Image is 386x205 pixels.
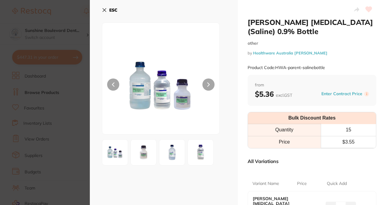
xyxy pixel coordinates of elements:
th: Quantity [248,124,321,136]
small: other [248,41,376,46]
img: Xy5wbmc [190,141,212,163]
small: Product Code: HWA-parent-salinebottle [248,65,325,70]
b: $5.36 [255,89,292,99]
b: ESC [109,7,117,13]
th: 15 [321,124,376,136]
small: by [248,51,376,55]
img: Xy5wbmc [133,141,154,163]
td: Price [248,136,321,148]
label: i [364,92,369,96]
td: $ 3.55 [321,136,376,148]
span: excl. GST [276,92,292,98]
img: Xy5wbmc [104,141,126,163]
p: All Variations [248,158,279,164]
a: Healthware Australia [PERSON_NAME] [253,50,327,55]
h2: [PERSON_NAME] [MEDICAL_DATA] (Saline) 0.9% Bottle [248,18,376,36]
p: Quick Add [327,181,347,187]
button: ESC [102,5,117,15]
p: Variant Name [252,181,279,187]
p: Price [297,181,307,187]
img: Xy5wbmc [126,38,196,134]
button: Enter Contract Price [320,91,364,97]
img: Xy5wbmc [161,141,183,163]
th: Bulk Discount Rates [248,112,376,124]
span: from [255,82,369,88]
